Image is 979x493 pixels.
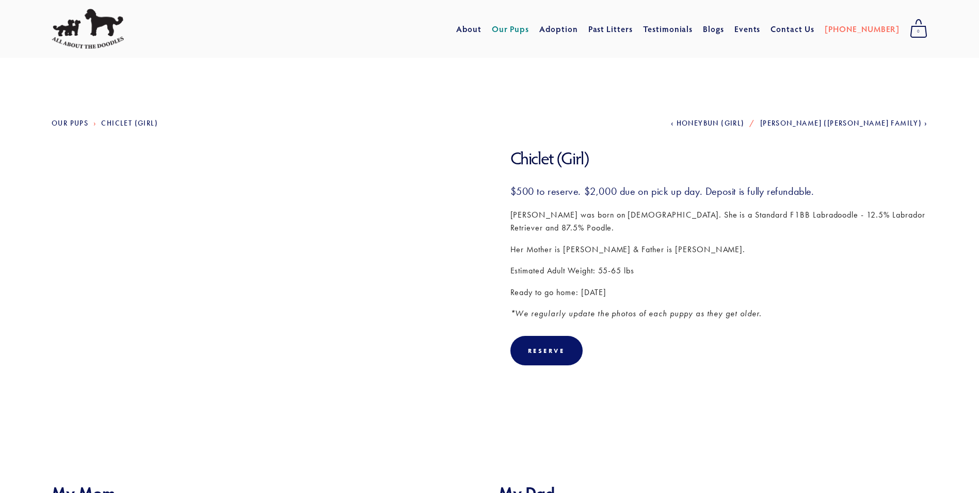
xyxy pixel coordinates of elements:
[510,148,928,169] h1: Chiclet (Girl)
[588,23,633,34] a: Past Litters
[671,119,745,128] a: Honeybun (Girl)
[910,25,927,38] span: 0
[510,309,762,318] em: *We regularly update the photos of each puppy as they get older.
[510,184,928,198] h3: $500 to reserve. $2,000 due on pick up day. Deposit is fully refundable.
[510,286,928,299] p: Ready to go home: [DATE]
[677,119,745,128] span: Honeybun (Girl)
[703,20,724,38] a: Blogs
[52,9,124,49] img: All About The Doodles
[52,119,88,128] a: Our Pups
[643,20,693,38] a: Testimonials
[539,20,578,38] a: Adoption
[510,208,928,235] p: [PERSON_NAME] was born on [DEMOGRAPHIC_DATA]. She is a Standard F1BB Labradoodle - 12.5% Labrador...
[760,119,927,128] a: [PERSON_NAME] ([PERSON_NAME] Family)
[825,20,900,38] a: [PHONE_NUMBER]
[510,243,928,256] p: Her Mother is [PERSON_NAME] & Father is [PERSON_NAME].
[760,119,922,128] span: [PERSON_NAME] ([PERSON_NAME] Family)
[456,20,482,38] a: About
[905,16,933,42] a: 0 items in cart
[492,20,529,38] a: Our Pups
[771,20,814,38] a: Contact Us
[734,20,761,38] a: Events
[528,347,565,355] div: Reserve
[510,264,928,278] p: Estimated Adult Weight: 55-65 lbs
[510,336,583,365] div: Reserve
[101,119,158,128] a: Chiclet (Girl)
